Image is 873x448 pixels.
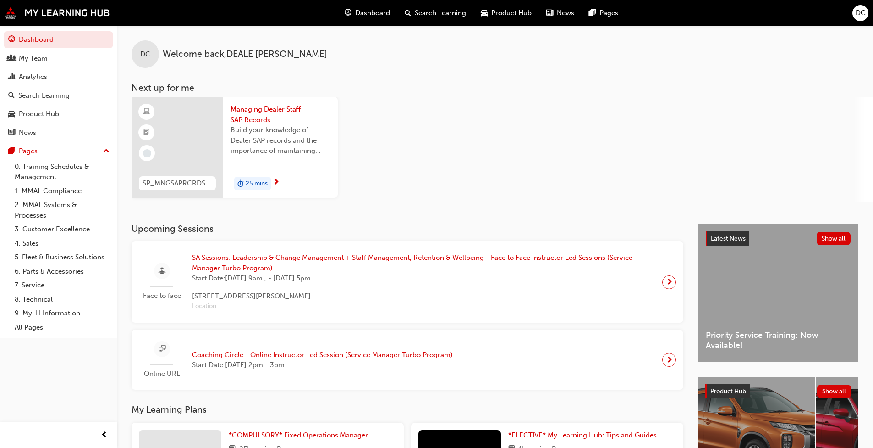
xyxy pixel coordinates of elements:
[4,29,113,143] button: DashboardMy TeamAnalyticsSearch LearningProduct HubNews
[711,235,746,242] span: Latest News
[143,127,150,139] span: booktick-icon
[582,4,626,22] a: pages-iconPages
[491,8,532,18] span: Product Hub
[705,384,851,399] a: Product HubShow all
[11,264,113,279] a: 6. Parts & Accessories
[481,7,488,19] span: car-icon
[159,266,165,277] span: sessionType_FACE_TO_FACE-icon
[4,143,113,160] button: Pages
[698,224,858,362] a: Latest NewsShow allPriority Service Training: Now Available!
[19,128,36,138] div: News
[852,5,868,21] button: DC
[4,124,113,141] a: News
[192,301,655,312] span: Location
[4,50,113,67] a: My Team
[231,104,330,125] span: Managing Dealer Staff SAP Records
[11,198,113,222] a: 2. MMAL Systems & Processes
[159,343,165,355] span: sessionType_ONLINE_URL-icon
[666,276,673,289] span: next-icon
[817,385,851,398] button: Show all
[599,8,618,18] span: Pages
[415,8,466,18] span: Search Learning
[710,387,746,395] span: Product Hub
[4,106,113,123] a: Product Hub
[8,73,15,81] span: chart-icon
[856,8,866,18] span: DC
[132,404,683,415] h3: My Learning Plans
[139,369,185,379] span: Online URL
[19,72,47,82] div: Analytics
[11,160,113,184] a: 0. Training Schedules & Management
[192,291,655,302] span: [STREET_ADDRESS][PERSON_NAME]
[18,90,70,101] div: Search Learning
[103,146,110,157] span: up-icon
[237,178,244,190] span: duration-icon
[192,252,655,273] span: SA Sessions: Leadership & Change Management + Staff Management, Retention & Wellbeing - Face to F...
[8,110,15,118] span: car-icon
[192,350,453,360] span: Coaching Circle - Online Instructor Led Session (Service Manager Turbo Program)
[139,249,676,315] a: Face to faceSA Sessions: Leadership & Change Management + Staff Management, Retention & Wellbeing...
[163,49,327,60] span: Welcome back , DEALE [PERSON_NAME]
[589,7,596,19] span: pages-icon
[132,224,683,234] h3: Upcoming Sessions
[8,55,15,63] span: people-icon
[8,92,15,100] span: search-icon
[405,7,411,19] span: search-icon
[4,31,113,48] a: Dashboard
[11,222,113,236] a: 3. Customer Excellence
[143,178,212,189] span: SP_MNGSAPRCRDS_M1
[337,4,397,22] a: guage-iconDashboard
[557,8,574,18] span: News
[192,273,655,284] span: Start Date: [DATE] 9am , - [DATE] 5pm
[11,320,113,335] a: All Pages
[666,353,673,366] span: next-icon
[143,149,151,157] span: learningRecordVerb_NONE-icon
[4,87,113,104] a: Search Learning
[8,36,15,44] span: guage-icon
[101,430,108,441] span: prev-icon
[229,430,372,441] a: *COMPULSORY* Fixed Operations Manager
[355,8,390,18] span: Dashboard
[143,106,150,118] span: learningResourceType_ELEARNING-icon
[11,278,113,292] a: 7. Service
[192,360,453,370] span: Start Date: [DATE] 2pm - 3pm
[8,147,15,156] span: pages-icon
[539,4,582,22] a: news-iconNews
[246,179,268,189] span: 25 mins
[508,430,660,441] a: *ELECTIVE* My Learning Hub: Tips and Guides
[229,431,368,439] span: *COMPULSORY* Fixed Operations Manager
[508,431,657,439] span: *ELECTIVE* My Learning Hub: Tips and Guides
[706,330,851,351] span: Priority Service Training: Now Available!
[19,109,59,119] div: Product Hub
[5,7,110,19] img: mmal
[817,232,851,245] button: Show all
[11,184,113,198] a: 1. MMAL Compliance
[473,4,539,22] a: car-iconProduct Hub
[345,7,351,19] span: guage-icon
[546,7,553,19] span: news-icon
[132,97,338,198] a: SP_MNGSAPRCRDS_M1Managing Dealer Staff SAP RecordsBuild your knowledge of Dealer SAP records and ...
[4,68,113,85] a: Analytics
[19,53,48,64] div: My Team
[231,125,330,156] span: Build your knowledge of Dealer SAP records and the importance of maintaining your staff records i...
[139,291,185,301] span: Face to face
[11,292,113,307] a: 8. Technical
[140,49,150,60] span: DC
[11,236,113,251] a: 4. Sales
[273,179,280,187] span: next-icon
[117,83,873,93] h3: Next up for me
[706,231,851,246] a: Latest NewsShow all
[139,337,676,383] a: Online URLCoaching Circle - Online Instructor Led Session (Service Manager Turbo Program)Start Da...
[11,306,113,320] a: 9. MyLH Information
[8,129,15,137] span: news-icon
[19,146,38,157] div: Pages
[397,4,473,22] a: search-iconSearch Learning
[11,250,113,264] a: 5. Fleet & Business Solutions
